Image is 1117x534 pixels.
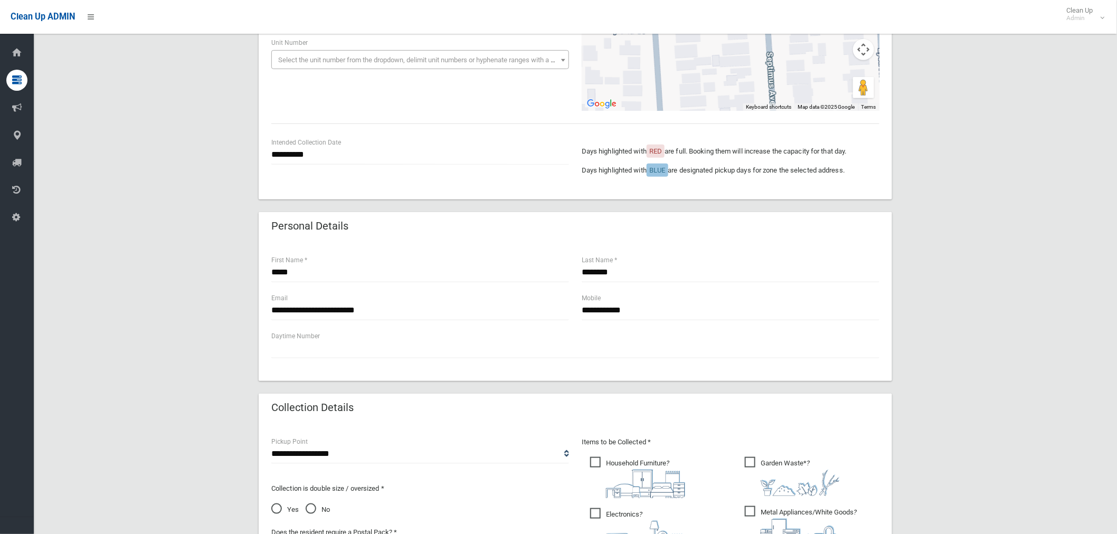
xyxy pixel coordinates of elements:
header: Collection Details [259,397,366,418]
p: Days highlighted with are full. Booking them will increase the capacity for that day. [582,145,879,158]
i: ? [761,459,840,496]
p: Days highlighted with are designated pickup days for zone the selected address. [582,164,879,177]
span: BLUE [649,166,665,174]
button: Map camera controls [853,39,874,60]
span: Select the unit number from the dropdown, delimit unit numbers or hyphenate ranges with a comma [278,56,573,64]
span: Yes [271,503,299,516]
span: Household Furniture [590,457,685,498]
span: Clean Up ADMIN [11,12,75,22]
span: Clean Up [1062,6,1104,22]
span: Map data ©2025 Google [798,104,855,110]
small: Admin [1067,14,1093,22]
button: Keyboard shortcuts [746,103,791,111]
p: Collection is double size / oversized * [271,482,569,495]
span: No [306,503,330,516]
img: 4fd8a5c772b2c999c83690221e5242e0.png [761,470,840,496]
i: ? [606,459,685,498]
a: Terms (opens in new tab) [862,104,876,110]
span: Garden Waste* [745,457,840,496]
button: Drag Pegman onto the map to open Street View [853,77,874,98]
header: Personal Details [259,216,361,236]
p: Items to be Collected * [582,436,879,449]
img: aa9efdbe659d29b613fca23ba79d85cb.png [606,470,685,498]
a: Open this area in Google Maps (opens a new window) [584,97,619,111]
span: RED [649,147,662,155]
img: Google [584,97,619,111]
